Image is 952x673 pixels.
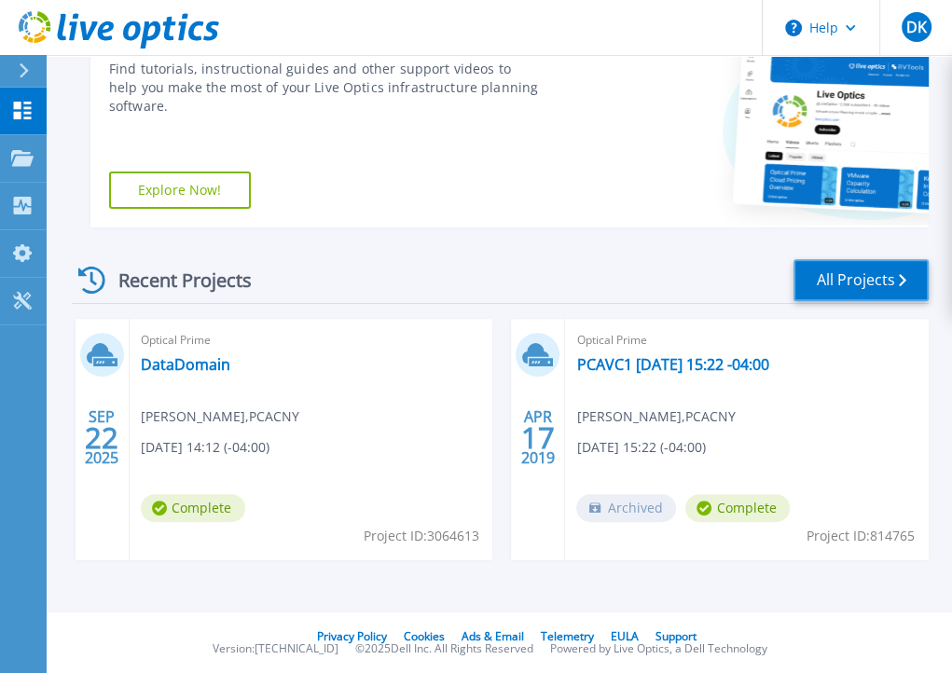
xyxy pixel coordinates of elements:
[141,437,269,458] span: [DATE] 14:12 (-04:00)
[905,20,926,34] span: DK
[141,355,230,374] a: DataDomain
[141,330,482,350] span: Optical Prime
[576,494,676,522] span: Archived
[521,430,555,446] span: 17
[576,330,918,350] span: Optical Prime
[363,526,478,546] span: Project ID: 3064613
[576,437,705,458] span: [DATE] 15:22 (-04:00)
[576,406,735,427] span: [PERSON_NAME] , PCACNY
[462,628,524,644] a: Ads & Email
[317,628,387,644] a: Privacy Policy
[109,60,541,116] div: Find tutorials, instructional guides and other support videos to help you make the most of your L...
[85,430,118,446] span: 22
[807,526,915,546] span: Project ID: 814765
[541,628,594,644] a: Telemetry
[109,172,251,209] a: Explore Now!
[355,643,533,655] li: © 2025 Dell Inc. All Rights Reserved
[793,259,929,301] a: All Projects
[655,628,697,644] a: Support
[520,404,556,472] div: APR 2019
[141,406,299,427] span: [PERSON_NAME] , PCACNY
[550,643,767,655] li: Powered by Live Optics, a Dell Technology
[84,404,119,472] div: SEP 2025
[685,494,790,522] span: Complete
[141,494,245,522] span: Complete
[611,628,639,644] a: EULA
[576,355,768,374] a: PCAVC1 [DATE] 15:22 -04:00
[213,643,338,655] li: Version: [TECHNICAL_ID]
[404,628,445,644] a: Cookies
[72,257,277,303] div: Recent Projects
